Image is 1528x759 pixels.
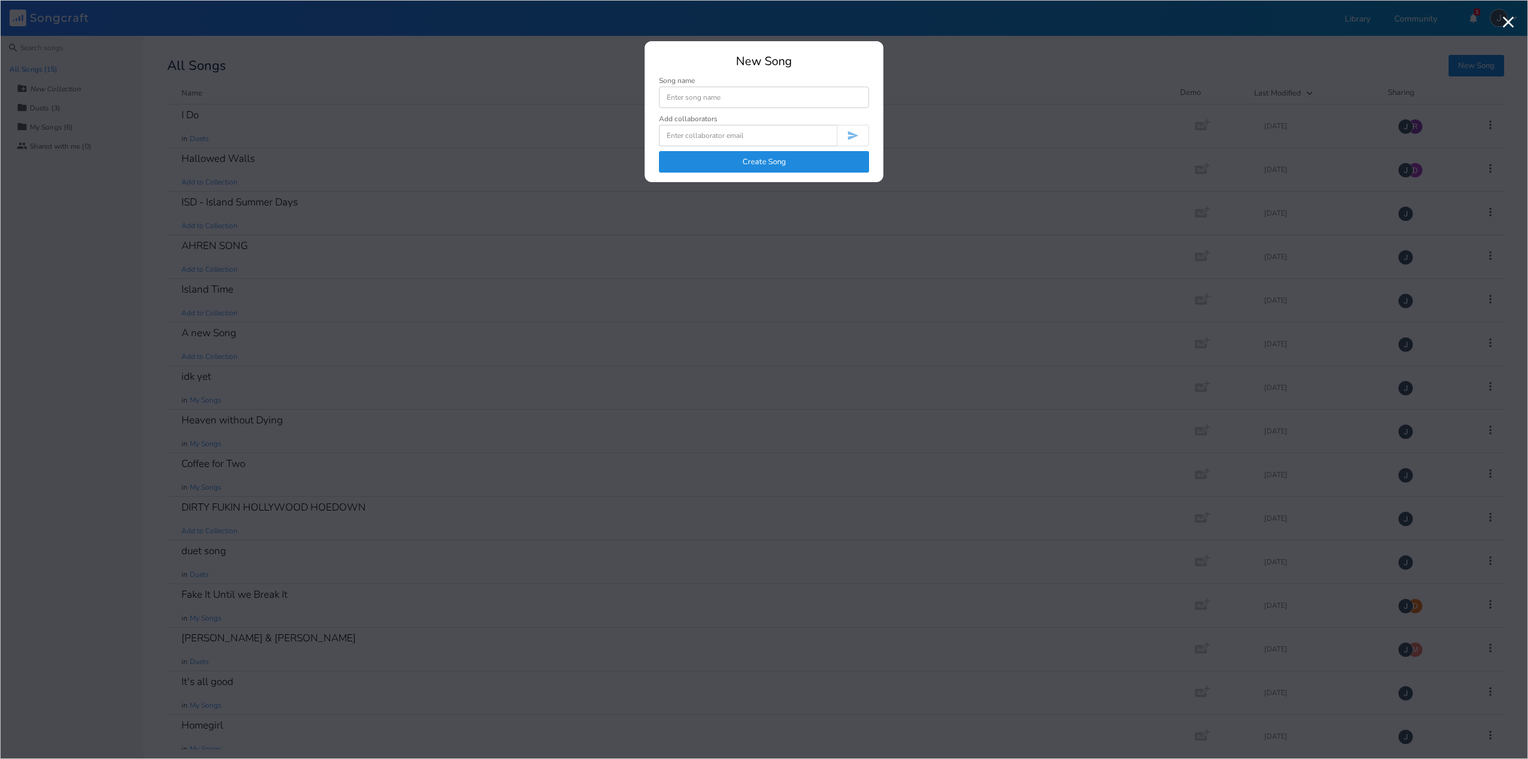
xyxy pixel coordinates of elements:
[659,151,869,173] button: Create Song
[659,87,869,108] input: Enter song name
[659,125,837,146] input: Enter collaborator email
[659,77,869,84] div: Song name
[659,56,869,67] div: New Song
[837,125,869,146] button: Invite
[659,115,717,122] div: Add collaborators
